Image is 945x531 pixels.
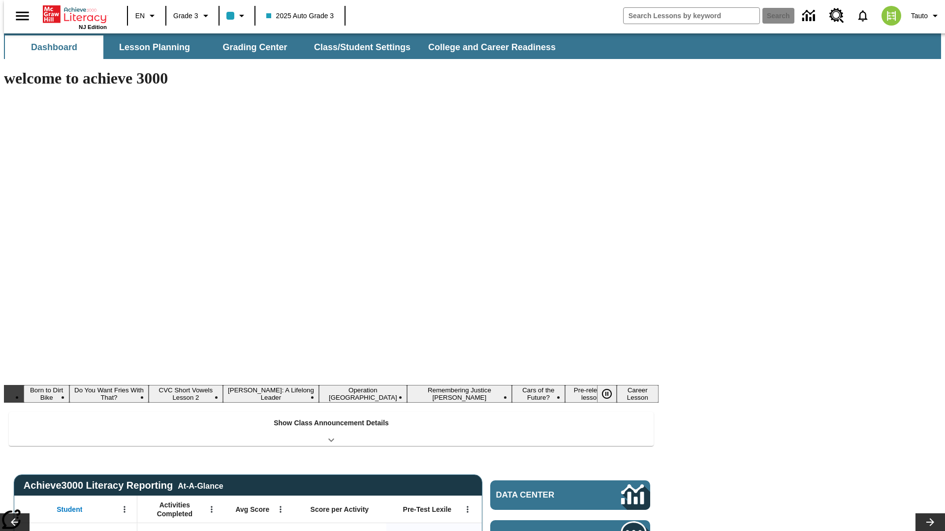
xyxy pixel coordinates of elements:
button: Grade: Grade 3, Select a grade [169,7,216,25]
span: Pre-Test Lexile [403,505,452,514]
button: Grading Center [206,35,304,59]
button: Slide 2 Do You Want Fries With That? [69,385,148,403]
button: Dashboard [5,35,103,59]
button: Open Menu [117,502,132,517]
span: Grade 3 [173,11,198,21]
button: College and Career Readiness [420,35,564,59]
button: Slide 1 Born to Dirt Bike [24,385,69,403]
button: Class color is light blue. Change class color [222,7,252,25]
button: Lesson carousel, Next [915,513,945,531]
button: Open Menu [460,502,475,517]
span: Student [57,505,82,514]
a: Data Center [796,2,823,29]
a: Data Center [490,480,650,510]
button: Open Menu [204,502,219,517]
div: Show Class Announcement Details [9,412,654,446]
span: Score per Activity [311,505,369,514]
div: Pause [597,385,627,403]
span: NJ Edition [79,24,107,30]
a: Home [43,4,107,24]
button: Slide 7 Cars of the Future? [512,385,565,403]
button: Class/Student Settings [306,35,418,59]
input: search field [624,8,759,24]
a: Resource Center, Will open in new tab [823,2,850,29]
button: Open side menu [8,1,37,30]
button: Lesson Planning [105,35,204,59]
img: avatar image [882,6,901,26]
span: EN [135,11,145,21]
a: Notifications [850,3,876,29]
button: Slide 9 Career Lesson [617,385,659,403]
button: Open Menu [273,502,288,517]
button: Select a new avatar [876,3,907,29]
button: Slide 4 Dianne Feinstein: A Lifelong Leader [223,385,319,403]
button: Profile/Settings [907,7,945,25]
span: Achieve3000 Literacy Reporting [24,480,223,491]
span: Tauto [911,11,928,21]
p: Show Class Announcement Details [274,418,389,428]
h1: welcome to achieve 3000 [4,69,659,88]
button: Pause [597,385,617,403]
div: SubNavbar [4,35,565,59]
span: Activities Completed [142,501,207,518]
button: Slide 3 CVC Short Vowels Lesson 2 [149,385,223,403]
button: Slide 8 Pre-release lesson [565,385,617,403]
span: Avg Score [235,505,269,514]
div: At-A-Glance [178,480,223,491]
div: SubNavbar [4,33,941,59]
button: Slide 5 Operation London Bridge [319,385,407,403]
span: 2025 Auto Grade 3 [266,11,334,21]
div: Home [43,3,107,30]
button: Language: EN, Select a language [131,7,162,25]
button: Slide 6 Remembering Justice O'Connor [407,385,512,403]
span: Data Center [496,490,588,500]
